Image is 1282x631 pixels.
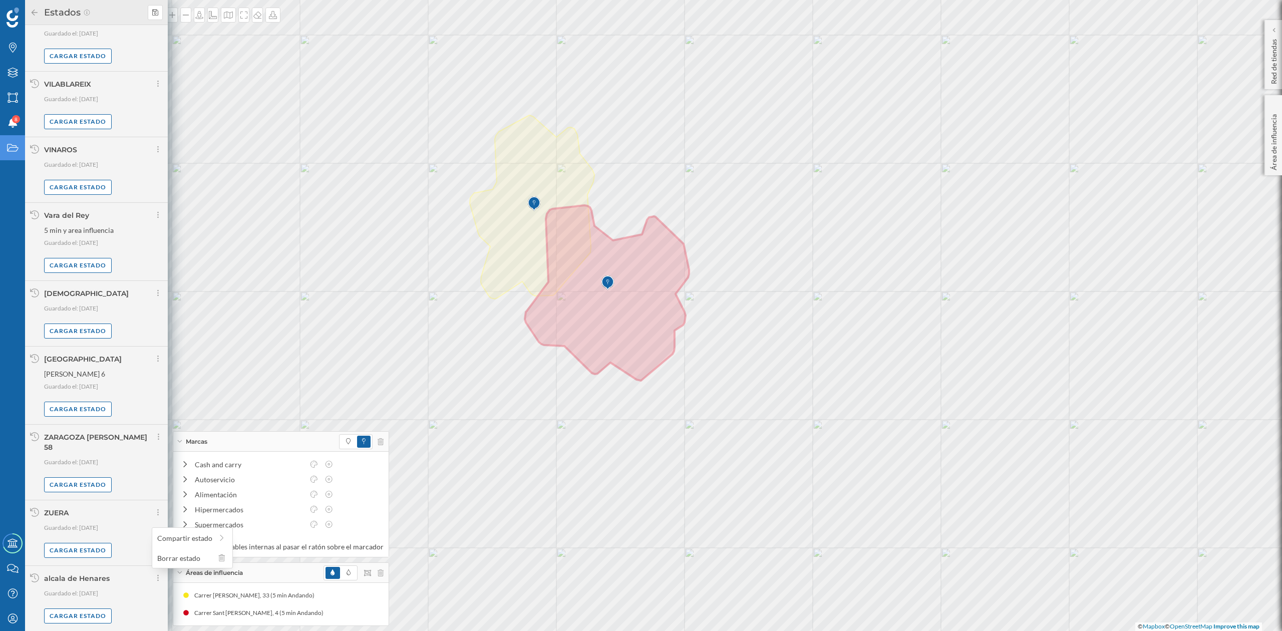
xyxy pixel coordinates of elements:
[157,534,212,542] span: Compartir estado
[44,303,163,313] p: Guardado el: [DATE]
[1135,622,1262,631] div: © ©
[298,608,433,618] div: Carrer Sant [PERSON_NAME], 4 (5 min Andando)
[44,382,163,392] p: Guardado el: [DATE]
[44,211,89,220] div: Vara del Rey
[194,590,319,600] div: Carrer [PERSON_NAME], 33 (5 min Andando)
[44,29,163,39] p: Guardado el: [DATE]
[164,608,298,618] div: Carrer Sant [PERSON_NAME], 4 (5 min Andando)
[44,574,110,583] div: alcala de Henares
[44,433,147,452] div: ZARAGOZA [PERSON_NAME] 58
[15,114,18,124] span: 8
[195,489,304,500] div: Alimentación
[1170,622,1212,630] a: OpenStreetMap
[44,145,77,154] div: VINAROS
[1213,622,1259,630] a: Improve this map
[601,273,614,293] img: Marker
[44,238,163,248] p: Guardado el: [DATE]
[44,523,163,533] p: Guardado el: [DATE]
[44,369,105,379] span: [PERSON_NAME] 6
[528,194,540,214] img: Marker
[44,588,163,598] p: Guardado el: [DATE]
[7,8,19,28] img: Geoblink Logo
[195,459,304,470] div: Cash and carry
[195,519,304,530] div: Supermercados
[44,289,129,298] div: [DEMOGRAPHIC_DATA]
[1269,110,1279,170] p: Área de influencia
[44,457,163,467] p: Guardado el: [DATE]
[44,160,163,170] p: Guardado el: [DATE]
[39,5,83,21] h2: Estados
[186,437,207,446] span: Marcas
[186,568,243,577] span: Áreas de influencia
[157,554,200,562] span: Borrar estado
[44,94,163,104] p: Guardado el: [DATE]
[44,355,122,364] div: [GEOGRAPHIC_DATA]
[44,225,114,235] span: 5 min y area influencia
[20,7,56,16] span: Soporte
[178,542,384,552] label: Mostrar variables internas al pasar el ratón sobre el marcador
[195,504,304,515] div: Hipermercados
[1143,622,1165,630] a: Mapbox
[195,474,304,485] div: Autoservicio
[1269,35,1279,84] p: Red de tiendas
[44,508,69,517] div: ZUERA
[44,80,91,89] div: VILABLAREIX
